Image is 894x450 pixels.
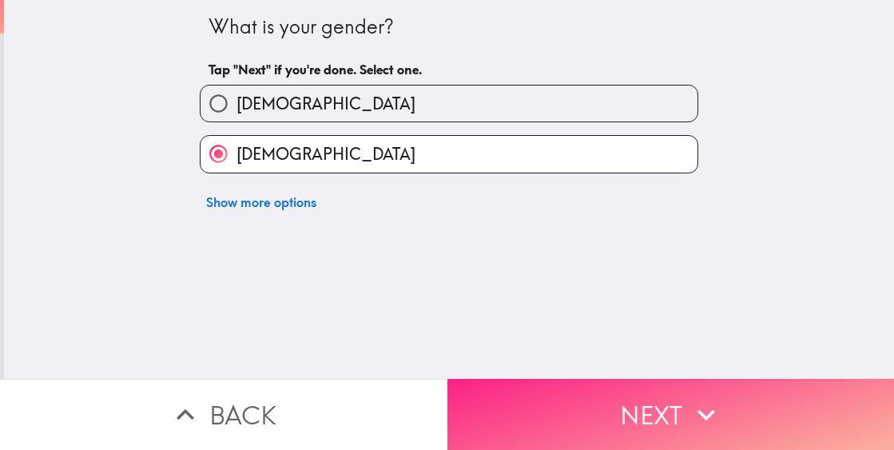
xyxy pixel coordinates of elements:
[236,143,415,165] span: [DEMOGRAPHIC_DATA]
[201,86,697,121] button: [DEMOGRAPHIC_DATA]
[236,93,415,115] span: [DEMOGRAPHIC_DATA]
[201,136,697,172] button: [DEMOGRAPHIC_DATA]
[209,14,689,41] div: What is your gender?
[209,61,689,78] h6: Tap "Next" if you're done. Select one.
[200,186,323,218] button: Show more options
